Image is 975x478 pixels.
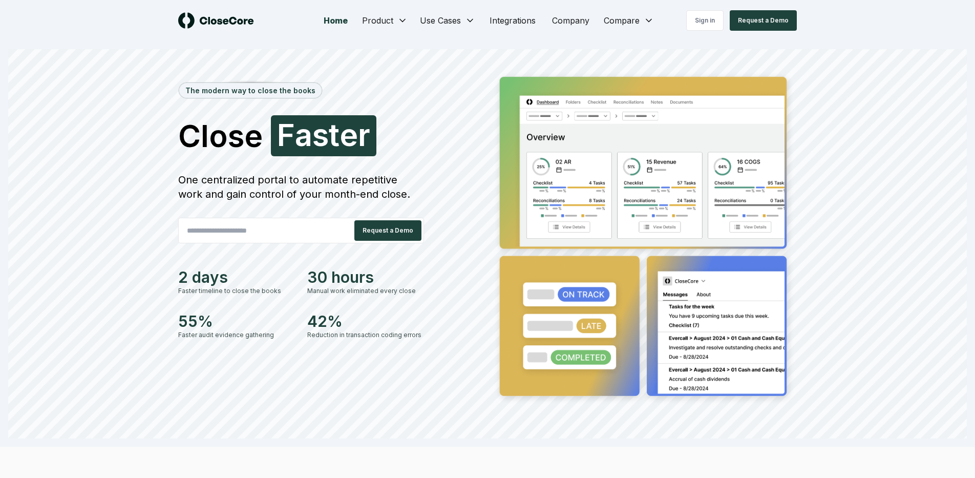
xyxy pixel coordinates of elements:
[358,119,370,150] span: r
[178,312,295,330] div: 55%
[295,119,312,150] span: a
[178,173,424,201] div: One centralized portal to automate repetitive work and gain control of your month-end close.
[340,119,358,150] span: e
[307,286,424,296] div: Manual work eliminated every close
[178,268,295,286] div: 2 days
[178,286,295,296] div: Faster timeline to close the books
[356,10,414,31] button: Product
[307,268,424,286] div: 30 hours
[178,330,295,340] div: Faster audit evidence gathering
[686,10,724,31] a: Sign in
[178,120,263,151] span: Close
[315,10,356,31] a: Home
[414,10,481,31] button: Use Cases
[178,12,254,29] img: logo
[312,119,329,150] span: s
[307,330,424,340] div: Reduction in transaction coding errors
[481,10,544,31] a: Integrations
[362,14,393,27] span: Product
[179,83,322,98] div: The modern way to close the books
[598,10,660,31] button: Compare
[544,10,598,31] a: Company
[277,119,295,150] span: F
[354,220,421,241] button: Request a Demo
[492,70,797,407] img: Jumbotron
[604,14,640,27] span: Compare
[329,119,340,150] span: t
[730,10,797,31] button: Request a Demo
[420,14,461,27] span: Use Cases
[307,312,424,330] div: 42%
